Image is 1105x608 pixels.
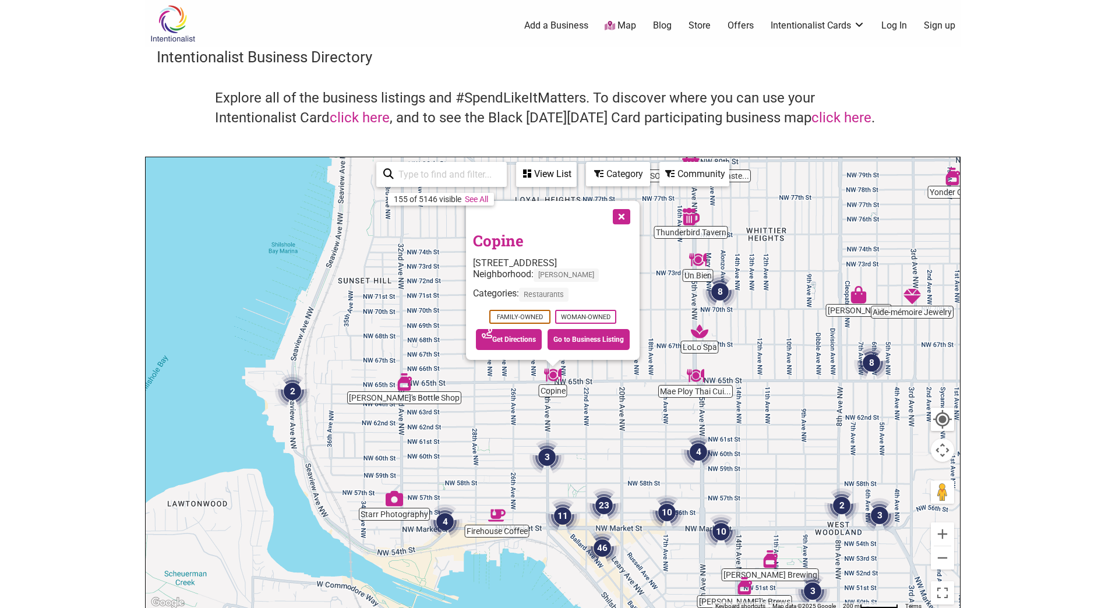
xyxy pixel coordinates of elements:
[517,163,576,185] div: View List
[704,514,739,549] div: 10
[606,201,635,230] button: Close
[903,288,921,305] div: Aide-mémoire Jewelry
[555,310,616,324] span: Woman-Owned
[587,488,622,523] div: 23
[605,19,636,33] a: Map
[653,19,672,32] a: Blog
[702,274,737,309] div: 8
[489,310,550,324] span: Family-Owned
[516,162,577,187] div: See a list of the visible businesses
[736,577,753,595] div: Reuben's Brews
[473,231,524,250] a: Copine
[145,5,200,43] img: Intentionalist
[544,366,562,384] div: Copine
[476,329,542,350] a: Get Directions
[924,19,955,32] a: Sign up
[862,498,897,533] div: 3
[473,268,633,288] div: Neighborhood:
[585,531,620,565] div: 46
[944,168,961,185] div: Yonder Cider
[529,440,564,475] div: 3
[396,373,413,391] div: Molly's Bottle Shop
[473,288,633,307] div: Categories:
[465,195,488,204] a: See All
[854,345,889,380] div: 8
[524,19,588,32] a: Add a Business
[771,19,865,32] a: Intentionalist Cards
[682,151,700,169] div: Mimi's Zero Waste Market
[931,439,954,462] button: Map camera controls
[661,163,728,185] div: Community
[659,162,729,186] div: Filter by Community
[376,162,507,187] div: Type to search and filter
[811,109,871,126] a: click here
[534,268,599,282] span: [PERSON_NAME]
[691,323,708,340] div: LoLo Spa
[330,109,390,126] a: click here
[428,504,463,539] div: 4
[681,434,716,469] div: 4
[587,163,649,185] div: Category
[931,546,954,570] button: Zoom out
[689,19,711,32] a: Store
[157,47,949,68] h3: Intentionalist Business Directory
[682,208,700,225] div: Thunderbird Tavern
[931,522,954,546] button: Zoom in
[488,507,506,524] div: Firehouse Coffee
[545,499,580,533] div: 11
[548,329,630,350] a: Go to Business Listing
[519,288,569,302] span: Restaurants
[473,257,633,268] div: [STREET_ADDRESS]
[649,495,684,530] div: 10
[850,286,867,303] div: Anders
[586,162,650,186] div: Filter by category
[394,195,461,204] div: 155 of 5146 visible
[687,367,704,384] div: Mae Ploy Thai Cuisine
[931,408,954,431] button: Your Location
[761,550,779,568] div: Stoup Brewing
[386,490,403,507] div: Starr Photography
[689,251,707,268] div: Un Bien
[728,19,754,32] a: Offers
[394,163,500,186] input: Type to find and filter...
[275,374,310,409] div: 2
[215,89,891,128] h4: Explore all of the business listings and #SpendLikeItMatters. To discover where you can use your ...
[881,19,907,32] a: Log In
[931,480,954,504] button: Drag Pegman onto the map to open Street View
[824,488,859,523] div: 2
[930,580,955,606] button: Toggle fullscreen view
